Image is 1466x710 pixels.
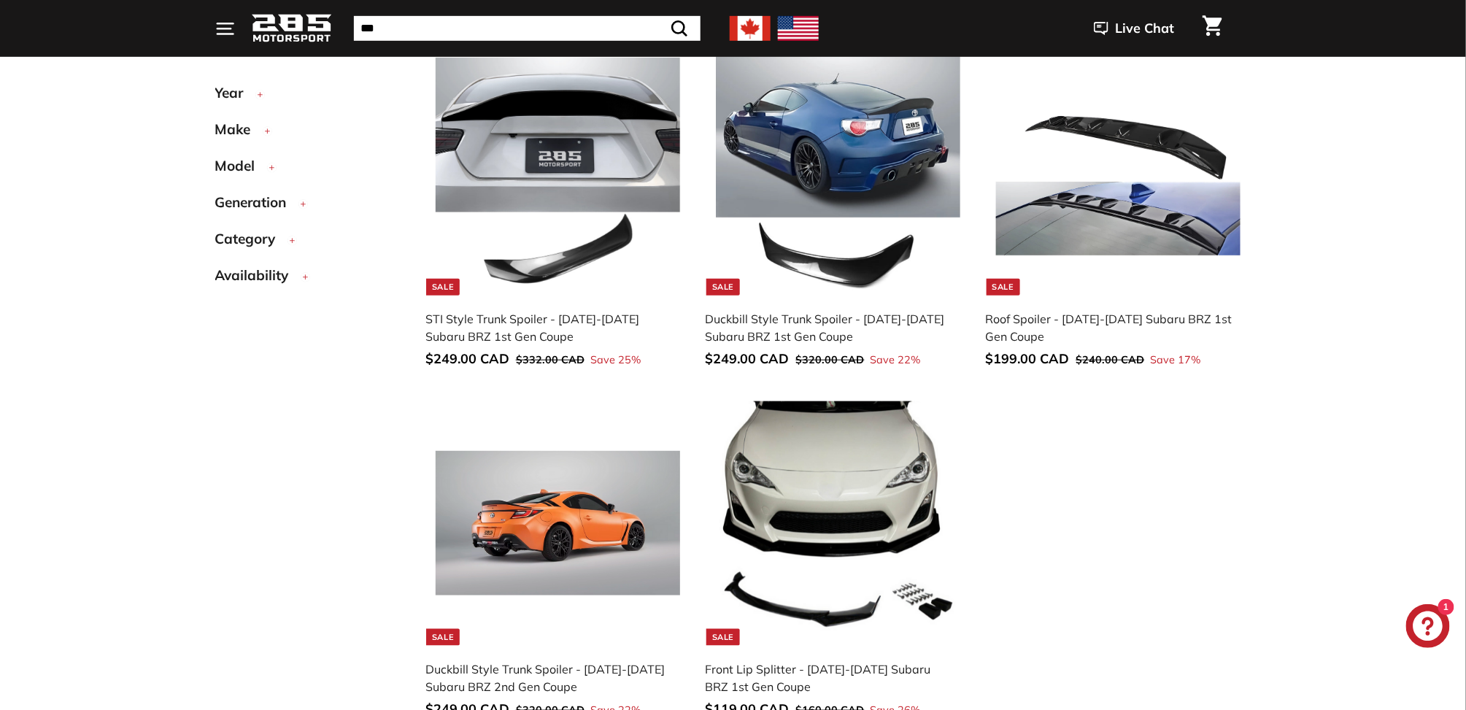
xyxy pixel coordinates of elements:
[986,41,1251,383] a: Sale Roof Spoiler - [DATE]-[DATE] Subaru BRZ 1st Gen Coupe Save 17%
[215,261,402,297] button: Availability
[425,350,509,367] span: $249.00 CAD
[425,41,691,383] a: Sale STI Style Trunk Spoiler - [DATE]-[DATE] Subaru BRZ 1st Gen Coupe Save 25%
[215,82,255,104] span: Year
[706,41,971,383] a: Sale Duckbill Style Trunk Spoiler - [DATE]-[DATE] Subaru BRZ 1st Gen Coupe Save 22%
[796,353,865,366] span: $320.00 CAD
[1075,10,1194,47] button: Live Chat
[706,350,790,367] span: $249.00 CAD
[425,310,676,345] div: STI Style Trunk Spoiler - [DATE]-[DATE] Subaru BRZ 1st Gen Coupe
[215,155,266,177] span: Model
[215,119,262,140] span: Make
[1194,4,1231,53] a: Cart
[215,115,402,151] button: Make
[215,228,287,250] span: Category
[590,352,641,368] span: Save 25%
[354,16,701,41] input: Search
[215,188,402,224] button: Generation
[1076,353,1145,366] span: $240.00 CAD
[215,192,298,213] span: Generation
[706,279,740,296] div: Sale
[706,310,957,345] div: Duckbill Style Trunk Spoiler - [DATE]-[DATE] Subaru BRZ 1st Gen Coupe
[706,660,957,695] div: Front Lip Splitter - [DATE]-[DATE] Subaru BRZ 1st Gen Coupe
[215,78,402,115] button: Year
[215,151,402,188] button: Model
[426,279,460,296] div: Sale
[516,353,585,366] span: $332.00 CAD
[987,279,1020,296] div: Sale
[986,310,1237,345] div: Roof Spoiler - [DATE]-[DATE] Subaru BRZ 1st Gen Coupe
[706,629,740,646] div: Sale
[1151,352,1201,368] span: Save 17%
[1116,19,1175,38] span: Live Chat
[425,660,676,695] div: Duckbill Style Trunk Spoiler - [DATE]-[DATE] Subaru BRZ 2nd Gen Coupe
[716,401,960,646] img: toyota 86 front lip
[426,629,460,646] div: Sale
[215,224,402,261] button: Category
[1402,604,1454,652] inbox-online-store-chat: Shopify online store chat
[871,352,921,368] span: Save 22%
[986,350,1070,367] span: $199.00 CAD
[252,12,332,46] img: Logo_285_Motorsport_areodynamics_components
[215,265,300,286] span: Availability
